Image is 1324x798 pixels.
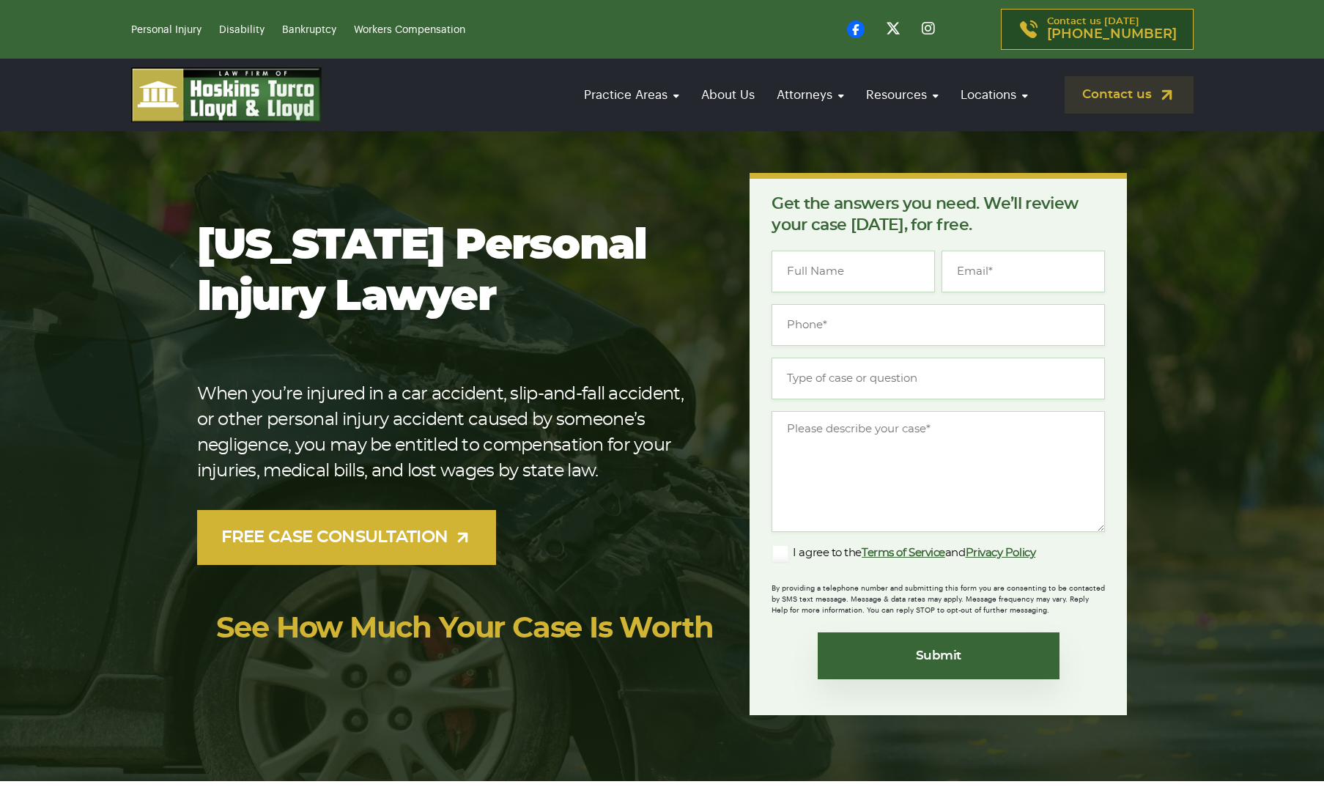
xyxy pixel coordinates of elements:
a: Workers Compensation [354,25,465,35]
input: Phone* [772,304,1105,346]
a: Practice Areas [577,74,687,116]
input: Email* [942,251,1105,292]
p: When you’re injured in a car accident, slip-and-fall accident, or other personal injury accident ... [197,382,703,484]
a: Bankruptcy [282,25,336,35]
a: Attorneys [769,74,851,116]
p: Get the answers you need. We’ll review your case [DATE], for free. [772,193,1105,236]
a: Privacy Policy [966,547,1036,558]
a: Disability [219,25,265,35]
a: Contact us [DATE][PHONE_NUMBER] [1001,9,1194,50]
label: I agree to the and [772,544,1035,562]
a: See How Much Your Case Is Worth [216,614,714,643]
input: Type of case or question [772,358,1105,399]
div: By providing a telephone number and submitting this form you are consenting to be contacted by SM... [772,574,1105,616]
a: Personal Injury [131,25,201,35]
span: [PHONE_NUMBER] [1047,27,1177,42]
img: arrow-up-right-light.svg [454,528,472,547]
a: Contact us [1065,76,1194,114]
a: Locations [953,74,1035,116]
a: Resources [859,74,946,116]
input: Full Name [772,251,935,292]
input: Submit [818,632,1059,679]
h1: [US_STATE] Personal Injury Lawyer [197,221,703,323]
a: FREE CASE CONSULTATION [197,510,497,565]
p: Contact us [DATE] [1047,17,1177,42]
img: logo [131,67,322,122]
a: Terms of Service [862,547,945,558]
a: About Us [694,74,762,116]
